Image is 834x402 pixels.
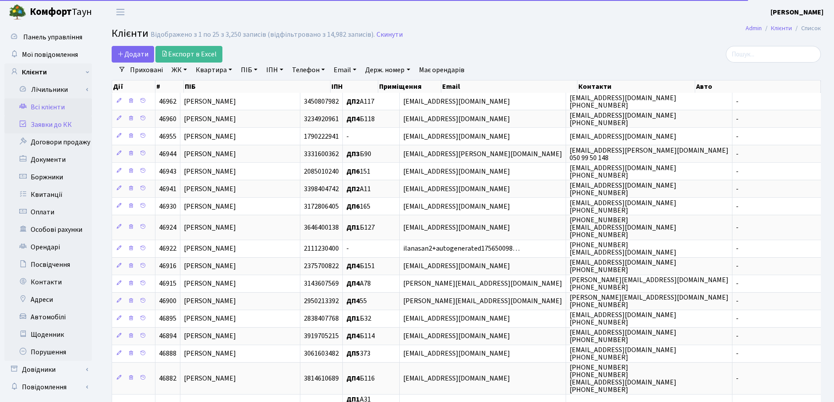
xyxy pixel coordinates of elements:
[304,374,339,383] span: 3814610689
[792,24,821,33] li: Список
[362,63,413,77] a: Держ. номер
[346,332,360,341] b: ДП4
[184,149,236,159] span: [PERSON_NAME]
[346,374,360,383] b: ДП4
[403,244,520,254] span: ilanasan2+autogenerated175650098…
[736,202,739,211] span: -
[736,279,739,289] span: -
[736,114,739,124] span: -
[159,297,176,306] span: 46900
[184,97,236,106] span: [PERSON_NAME]
[4,98,92,116] a: Всі клієнти
[403,223,510,232] span: [EMAIL_ADDRESS][DOMAIN_NAME]
[304,132,339,141] span: 1790222941
[570,345,676,362] span: [EMAIL_ADDRESS][DOMAIN_NAME] [PHONE_NUMBER]
[403,279,562,289] span: [PERSON_NAME][EMAIL_ADDRESS][DOMAIN_NAME]
[159,97,176,106] span: 46962
[570,240,676,257] span: [PHONE_NUMBER] [EMAIL_ADDRESS][DOMAIN_NAME]
[184,114,236,124] span: [PERSON_NAME]
[4,168,92,186] a: Боржники
[736,349,739,359] span: -
[346,262,375,271] span: Б151
[184,80,331,93] th: ПІБ
[4,186,92,203] a: Квитанції
[159,202,176,211] span: 46930
[4,291,92,308] a: Адреси
[4,116,92,133] a: Заявки до КК
[4,221,92,238] a: Особові рахунки
[736,184,739,194] span: -
[346,349,370,359] span: 373
[30,5,92,20] span: Таун
[304,149,339,159] span: 3331600362
[159,132,176,141] span: 46955
[736,97,739,106] span: -
[570,310,676,327] span: [EMAIL_ADDRESS][DOMAIN_NAME] [PHONE_NUMBER]
[403,114,510,124] span: [EMAIL_ADDRESS][DOMAIN_NAME]
[184,223,236,232] span: [PERSON_NAME]
[184,202,236,211] span: [PERSON_NAME]
[570,258,676,275] span: [EMAIL_ADDRESS][DOMAIN_NAME] [PHONE_NUMBER]
[109,5,131,19] button: Переключити навігацію
[4,238,92,256] a: Орендарі
[403,297,562,306] span: [PERSON_NAME][EMAIL_ADDRESS][DOMAIN_NAME]
[263,63,287,77] a: ІПН
[4,46,92,63] a: Мої повідомлення
[304,202,339,211] span: 3172806405
[112,46,154,63] a: Додати
[403,149,562,159] span: [EMAIL_ADDRESS][PERSON_NAME][DOMAIN_NAME]
[159,114,176,124] span: 46960
[112,26,148,41] span: Клієнти
[4,63,92,81] a: Клієнти
[346,374,375,383] span: Б116
[736,132,739,141] span: -
[4,151,92,168] a: Документи
[570,275,728,292] span: [PERSON_NAME][EMAIL_ADDRESS][DOMAIN_NAME] [PHONE_NUMBER]
[117,49,148,59] span: Додати
[403,132,510,141] span: [EMAIL_ADDRESS][DOMAIN_NAME]
[4,203,92,221] a: Оплати
[346,97,360,106] b: ДП2
[415,63,468,77] a: Має орендарів
[331,80,379,93] th: ІПН
[403,374,510,383] span: [EMAIL_ADDRESS][DOMAIN_NAME]
[159,349,176,359] span: 46888
[159,223,176,232] span: 46924
[9,3,26,21] img: logo.png
[304,332,339,341] span: 3919705215
[4,326,92,343] a: Щоденник
[304,279,339,289] span: 3143607569
[184,244,236,254] span: [PERSON_NAME]
[159,184,176,194] span: 46941
[570,363,676,395] span: [PHONE_NUMBER] [PHONE_NUMBER] [EMAIL_ADDRESS][DOMAIN_NAME] [PHONE_NUMBER]
[4,256,92,273] a: Посвідчення
[570,328,676,345] span: [EMAIL_ADDRESS][DOMAIN_NAME] [PHONE_NUMBER]
[403,167,510,176] span: [EMAIL_ADDRESS][DOMAIN_NAME]
[570,111,676,128] span: [EMAIL_ADDRESS][DOMAIN_NAME] [PHONE_NUMBER]
[403,97,510,106] span: [EMAIL_ADDRESS][DOMAIN_NAME]
[159,332,176,341] span: 46894
[159,314,176,324] span: 46895
[771,7,823,17] b: [PERSON_NAME]
[304,297,339,306] span: 2950213392
[184,262,236,271] span: [PERSON_NAME]
[30,5,72,19] b: Комфорт
[304,184,339,194] span: 3398404742
[112,80,155,93] th: Дії
[346,149,360,159] b: ДП3
[304,97,339,106] span: 3450807982
[184,167,236,176] span: [PERSON_NAME]
[304,167,339,176] span: 2085010240
[441,80,578,93] th: Email
[346,223,360,232] b: ДП1
[4,361,92,378] a: Довідники
[570,181,676,198] span: [EMAIL_ADDRESS][DOMAIN_NAME] [PHONE_NUMBER]
[304,314,339,324] span: 2838407768
[346,297,360,306] b: ДП4
[159,374,176,383] span: 46882
[159,244,176,254] span: 46922
[570,93,676,110] span: [EMAIL_ADDRESS][DOMAIN_NAME] [PHONE_NUMBER]
[346,97,374,106] span: А117
[346,244,349,254] span: -
[346,114,375,124] span: Б118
